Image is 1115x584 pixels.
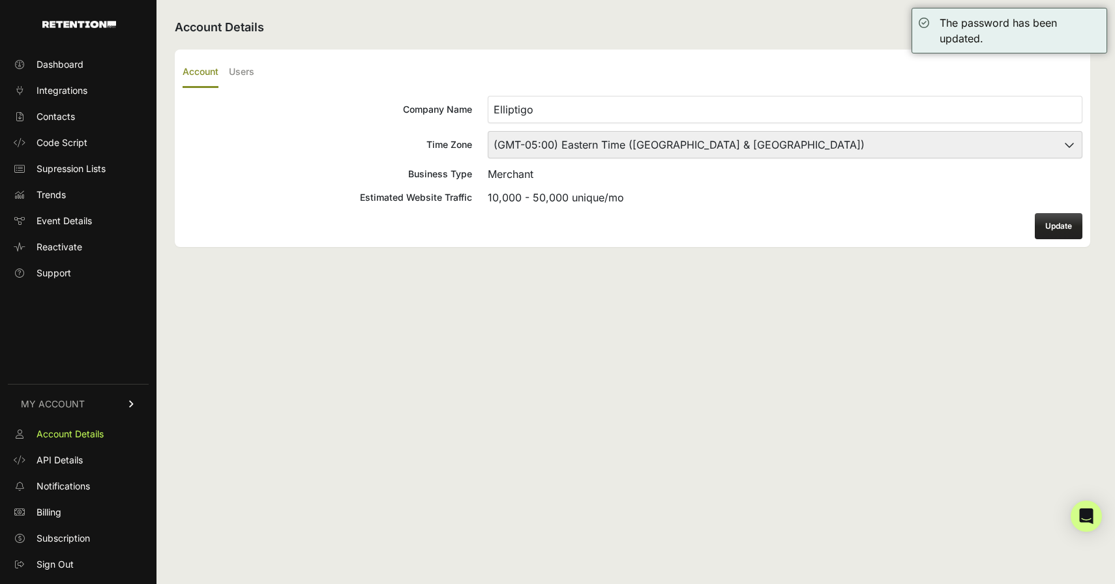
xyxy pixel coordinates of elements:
span: Trends [37,188,66,201]
div: Time Zone [183,138,472,151]
a: API Details [8,450,149,471]
span: API Details [37,454,83,467]
a: Sign Out [8,554,149,575]
div: Merchant [488,166,1082,182]
a: Notifications [8,476,149,497]
span: Billing [37,506,61,519]
span: Account Details [37,428,104,441]
span: Integrations [37,84,87,97]
a: Reactivate [8,237,149,257]
span: Sign Out [37,558,74,571]
a: Contacts [8,106,149,127]
a: Integrations [8,80,149,101]
a: Account Details [8,424,149,445]
span: Supression Lists [37,162,106,175]
div: The password has been updated. [940,15,1100,46]
label: Account [183,57,218,88]
h2: Account Details [175,18,1090,36]
span: Event Details [37,214,92,227]
span: Notifications [37,480,90,493]
span: Dashboard [37,58,83,71]
a: Trends [8,184,149,205]
a: Dashboard [8,54,149,75]
div: 10,000 - 50,000 unique/mo [488,190,1082,205]
div: Business Type [183,168,472,181]
span: Reactivate [37,241,82,254]
a: Event Details [8,211,149,231]
div: Open Intercom Messenger [1071,501,1102,532]
label: Users [229,57,254,88]
span: Contacts [37,110,75,123]
a: Supression Lists [8,158,149,179]
a: Billing [8,502,149,523]
a: Support [8,263,149,284]
a: Subscription [8,528,149,549]
span: MY ACCOUNT [21,398,85,411]
span: Support [37,267,71,280]
a: MY ACCOUNT [8,384,149,424]
select: Time Zone [488,131,1082,158]
button: Update [1035,213,1082,239]
span: Code Script [37,136,87,149]
input: Company Name [488,96,1082,123]
div: Company Name [183,103,472,116]
a: Code Script [8,132,149,153]
div: Estimated Website Traffic [183,191,472,204]
img: Retention.com [42,21,116,28]
span: Subscription [37,532,90,545]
